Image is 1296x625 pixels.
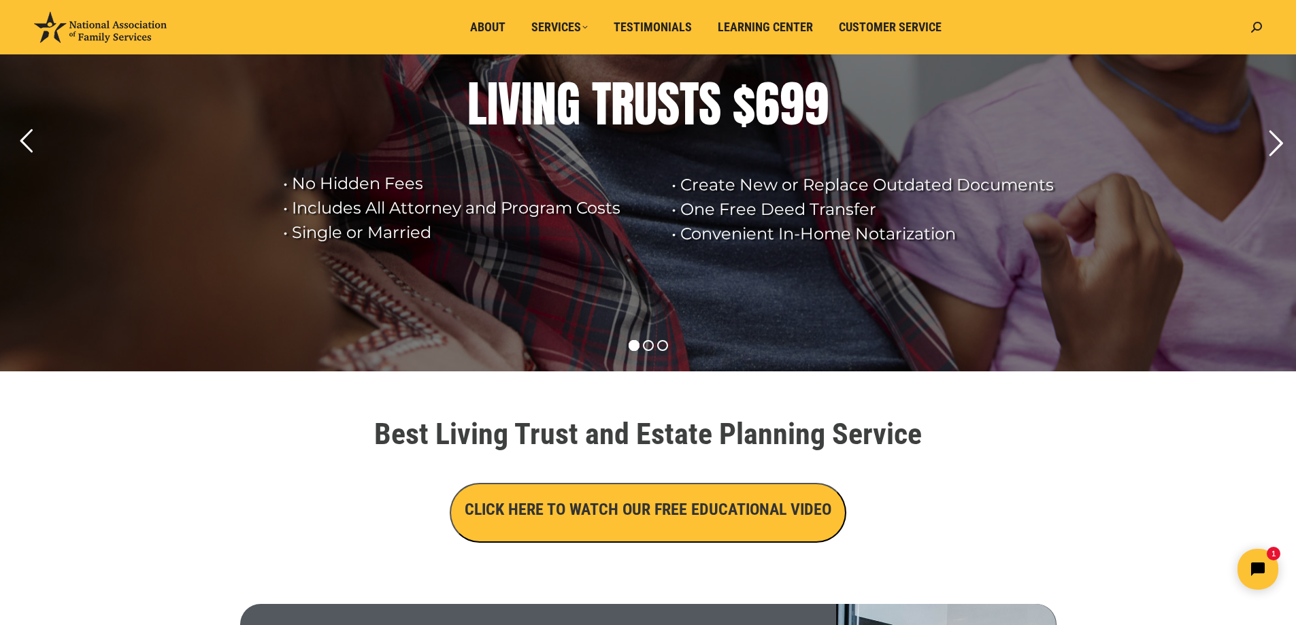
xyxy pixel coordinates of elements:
div: V [498,77,521,131]
span: Services [531,20,588,35]
div: $ [733,77,755,131]
div: 9 [780,77,804,131]
div: 6 [755,77,780,131]
div: U [634,77,657,131]
iframe: Tidio Chat [1056,537,1290,601]
a: CLICK HERE TO WATCH OUR FREE EDUCATIONAL VIDEO [450,503,846,518]
a: Testimonials [604,14,701,40]
div: I [487,77,498,131]
div: I [521,77,532,131]
div: G [556,77,580,131]
span: About [470,20,505,35]
rs-layer: • No Hidden Fees • Includes All Attorney and Program Costs • Single or Married [283,171,654,245]
span: Learning Center [718,20,813,35]
div: R [611,77,634,131]
h1: Best Living Trust and Estate Planning Service [267,419,1029,449]
div: T [680,77,699,131]
div: S [699,77,721,131]
button: CLICK HERE TO WATCH OUR FREE EDUCATIONAL VIDEO [450,483,846,543]
img: National Association of Family Services [34,12,167,43]
a: About [461,14,515,40]
div: 9 [804,77,829,131]
div: L [467,77,487,131]
rs-layer: • Create New or Replace Outdated Documents • One Free Deed Transfer • Convenient In-Home Notariza... [671,173,1066,246]
div: T [592,77,611,131]
h3: CLICK HERE TO WATCH OUR FREE EDUCATIONAL VIDEO [465,498,831,521]
div: S [657,77,680,131]
a: Customer Service [829,14,951,40]
span: Testimonials [614,20,692,35]
div: N [532,77,556,131]
a: Learning Center [708,14,823,40]
span: Customer Service [839,20,942,35]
